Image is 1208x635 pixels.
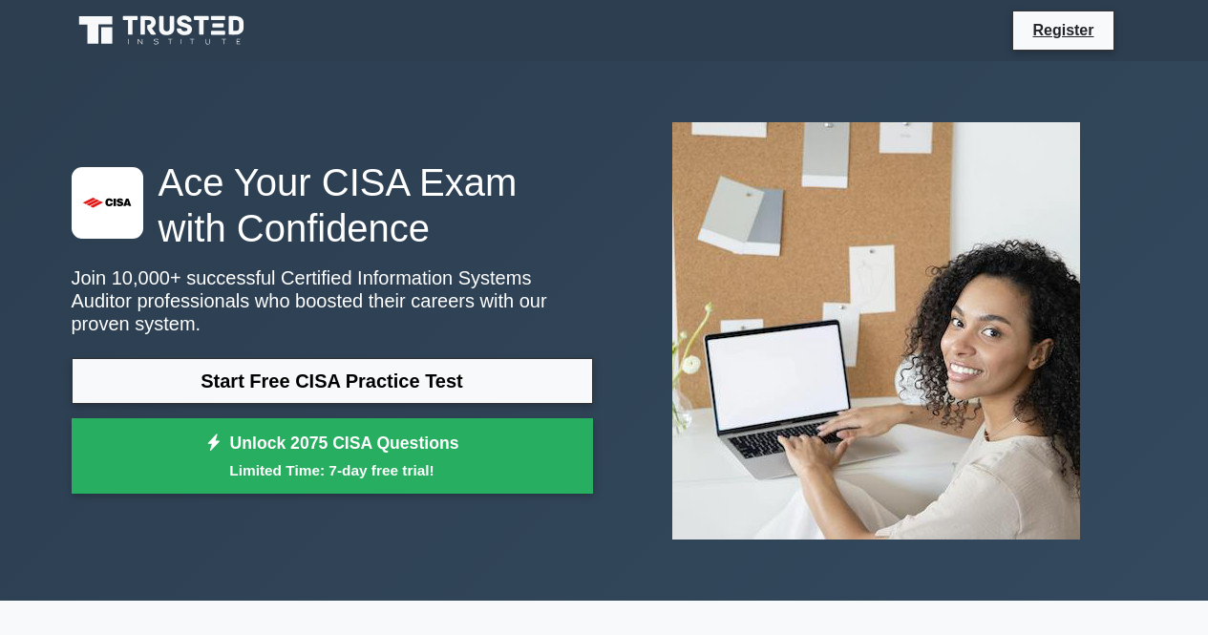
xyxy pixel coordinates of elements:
[72,266,593,335] p: Join 10,000+ successful Certified Information Systems Auditor professionals who boosted their car...
[72,159,593,251] h1: Ace Your CISA Exam with Confidence
[72,358,593,404] a: Start Free CISA Practice Test
[1021,18,1105,42] a: Register
[95,459,569,481] small: Limited Time: 7-day free trial!
[72,418,593,495] a: Unlock 2075 CISA QuestionsLimited Time: 7-day free trial!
